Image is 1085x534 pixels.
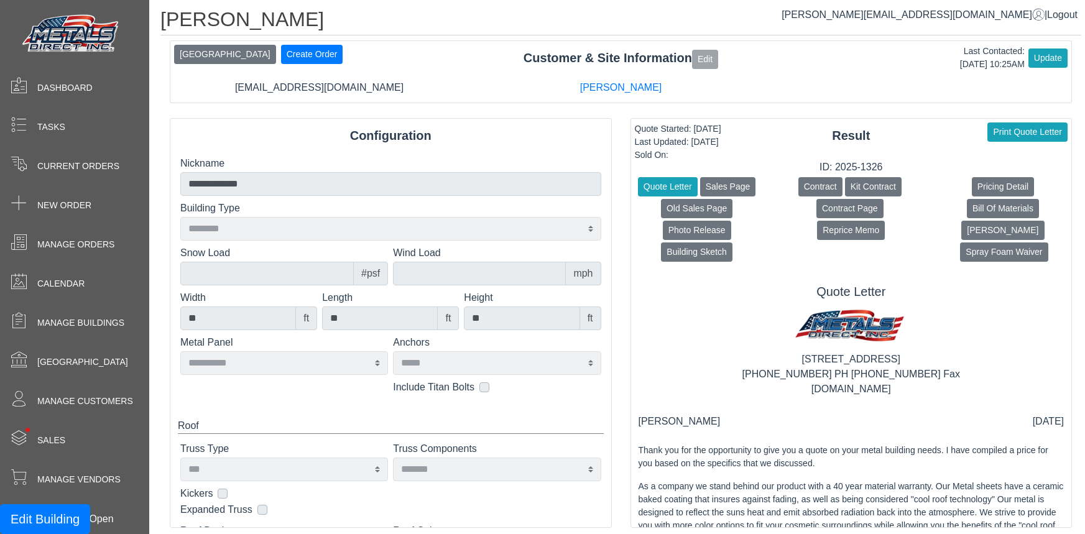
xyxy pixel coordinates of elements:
[639,444,1064,470] p: Thank you for the opportunity to give you a quote on your metal building needs. I have compiled a...
[180,335,388,350] label: Metal Panel
[295,306,317,330] div: ft
[1033,414,1064,429] div: [DATE]
[353,262,388,285] div: #psf
[967,199,1039,218] button: Bill Of Materials
[639,284,1064,299] h5: Quote Letter
[782,7,1078,22] div: |
[37,395,133,408] span: Manage Customers
[393,246,601,260] label: Wind Load
[661,199,732,218] button: Old Sales Page
[661,242,732,262] button: Building Sketch
[987,122,1068,142] button: Print Quote Letter
[37,238,114,251] span: Manage Orders
[565,262,601,285] div: mph
[972,177,1034,196] button: Pricing Detail
[393,335,601,350] label: Anchors
[638,177,698,196] button: Quote Letter
[635,149,721,162] div: Sold On:
[37,121,65,134] span: Tasks
[37,81,93,94] span: Dashboard
[631,126,1072,145] div: Result
[635,122,721,136] div: Quote Started: [DATE]
[180,441,388,456] label: Truss Type
[579,306,601,330] div: ft
[180,156,601,171] label: Nickname
[160,7,1081,35] h1: [PERSON_NAME]
[437,306,459,330] div: ft
[692,50,718,69] button: Edit
[961,221,1044,240] button: [PERSON_NAME]
[782,9,1045,20] a: [PERSON_NAME][EMAIL_ADDRESS][DOMAIN_NAME]
[170,48,1071,68] div: Customer & Site Information
[790,304,912,352] img: MD logo
[180,486,213,501] label: Kickers
[37,160,119,173] span: Current Orders
[281,45,343,64] button: Create Order
[19,11,124,57] img: Metals Direct Inc Logo
[180,290,317,305] label: Width
[37,434,65,447] span: Sales
[816,199,884,218] button: Contract Page
[393,380,474,395] label: Include Titan Bolts
[817,221,885,240] button: Reprice Memo
[174,45,276,64] button: [GEOGRAPHIC_DATA]
[663,221,731,240] button: Photo Release
[635,136,721,149] div: Last Updated: [DATE]
[37,473,121,486] span: Manage Vendors
[1028,48,1068,68] button: Update
[180,246,388,260] label: Snow Load
[700,177,756,196] button: Sales Page
[37,277,85,290] span: Calendar
[180,502,252,517] label: Expanded Truss
[960,242,1048,262] button: Spray Foam Waiver
[464,290,601,305] label: Height
[170,126,611,145] div: Configuration
[639,352,1064,397] div: [STREET_ADDRESS] [PHONE_NUMBER] PH [PHONE_NUMBER] Fax [DOMAIN_NAME]
[631,160,1072,175] div: ID: 2025-1326
[37,316,124,329] span: Manage Buildings
[37,356,128,369] span: [GEOGRAPHIC_DATA]
[178,418,604,434] div: Roof
[322,290,459,305] label: Length
[169,80,470,95] div: [EMAIL_ADDRESS][DOMAIN_NAME]
[180,201,601,216] label: Building Type
[639,414,721,429] div: [PERSON_NAME]
[845,177,902,196] button: Kit Contract
[960,45,1025,71] div: Last Contacted: [DATE] 10:25AM
[580,82,662,93] a: [PERSON_NAME]
[393,441,601,456] label: Truss Components
[1047,9,1078,20] span: Logout
[798,177,843,196] button: Contract
[12,410,44,450] span: •
[37,199,91,212] span: New Order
